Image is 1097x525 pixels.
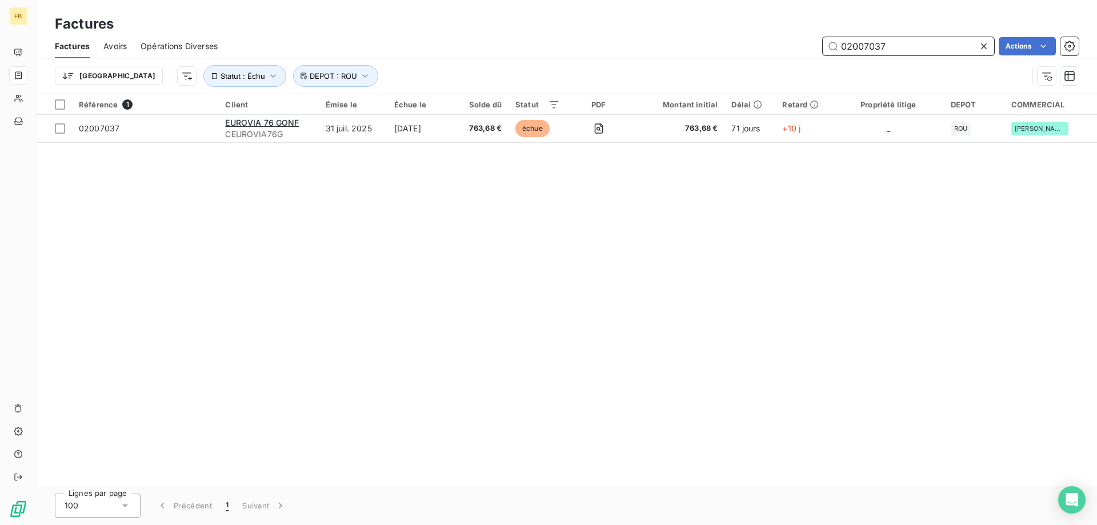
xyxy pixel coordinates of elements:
button: [GEOGRAPHIC_DATA] [55,67,163,85]
button: Précédent [150,494,219,518]
div: PDF [574,100,624,109]
div: Client [225,100,311,109]
div: FB [9,7,27,25]
span: [PERSON_NAME] [1015,125,1065,132]
span: CEUROVIA76G [225,129,311,140]
button: Statut : Échu [203,65,286,87]
span: _ [887,123,890,133]
span: 1 [122,99,133,110]
span: Avoirs [103,41,127,52]
td: [DATE] [387,115,455,142]
div: DEPOT [951,100,998,109]
span: Factures [55,41,90,52]
div: Délai [731,100,768,109]
span: 763,68 € [462,123,502,134]
span: EUROVIA 76 GONF [225,118,299,127]
div: COMMERCIAL [1011,100,1090,109]
div: Open Intercom Messenger [1058,486,1086,514]
span: DEPOT : ROU [310,71,357,81]
input: Rechercher [823,37,994,55]
div: Statut [515,100,560,109]
button: Actions [999,37,1056,55]
div: Montant initial [637,100,718,109]
span: 763,68 € [637,123,718,134]
td: 71 jours [724,115,775,142]
td: 31 juil. 2025 [319,115,387,142]
div: Retard [782,100,826,109]
span: Opérations Diverses [141,41,218,52]
div: Échue le [394,100,449,109]
button: 1 [219,494,235,518]
div: Émise le [326,100,381,109]
button: DEPOT : ROU [293,65,378,87]
span: 02007037 [79,123,119,133]
button: Suivant [235,494,293,518]
span: ROU [954,125,967,132]
span: Statut : Échu [221,71,265,81]
span: +10 j [782,123,800,133]
div: Solde dû [462,100,502,109]
span: Référence [79,100,118,109]
span: échue [515,120,550,137]
h3: Factures [55,14,114,34]
span: 1 [226,500,229,511]
span: 100 [65,500,78,511]
div: Propriété litige [840,100,937,109]
img: Logo LeanPay [9,500,27,518]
